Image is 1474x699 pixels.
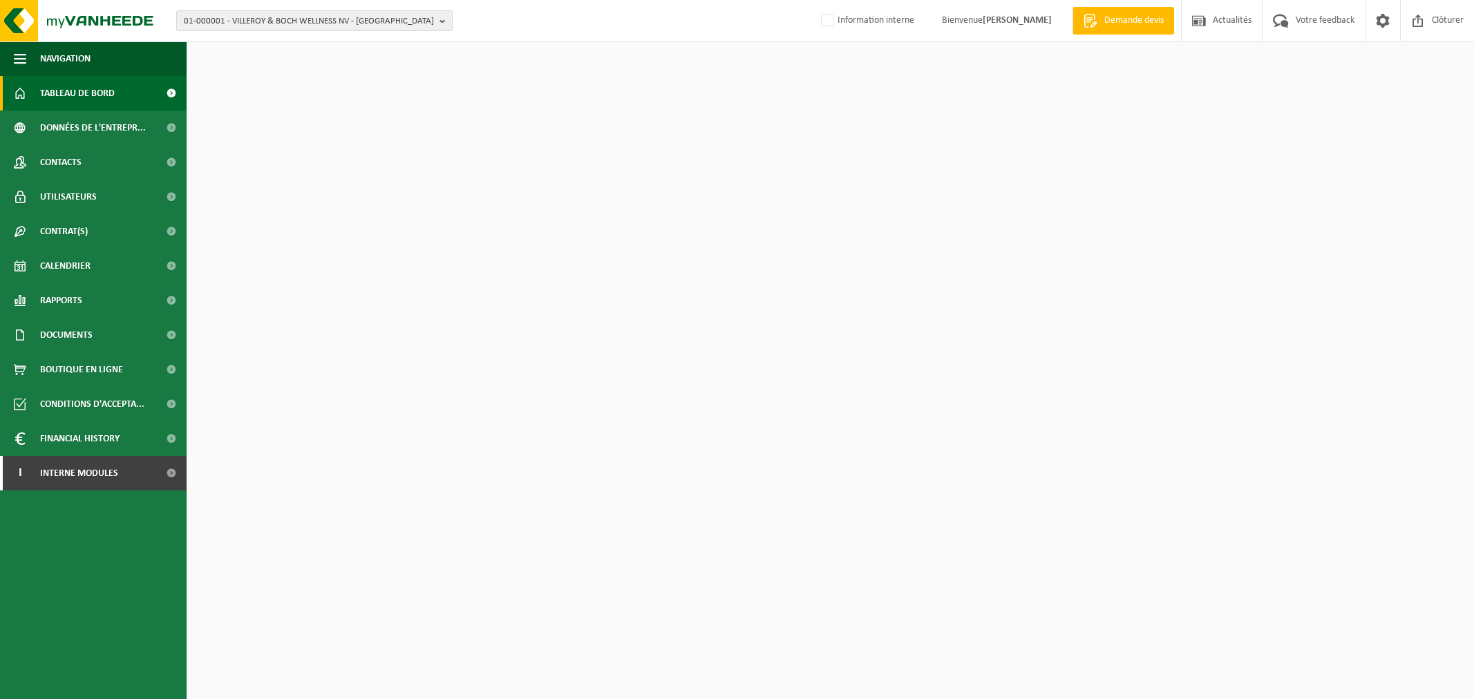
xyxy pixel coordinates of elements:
span: Utilisateurs [40,180,97,214]
span: Contacts [40,145,82,180]
span: Financial History [40,421,120,456]
button: 01-000001 - VILLEROY & BOCH WELLNESS NV - [GEOGRAPHIC_DATA] [176,10,453,31]
span: Conditions d'accepta... [40,387,144,421]
span: I [14,456,26,490]
span: Documents [40,318,93,352]
span: Demande devis [1101,14,1167,28]
label: Information interne [818,10,914,31]
span: Boutique en ligne [40,352,123,387]
span: Contrat(s) [40,214,88,249]
span: Données de l'entrepr... [40,111,146,145]
span: Rapports [40,283,82,318]
span: Calendrier [40,249,91,283]
span: Tableau de bord [40,76,115,111]
span: Navigation [40,41,91,76]
span: 01-000001 - VILLEROY & BOCH WELLNESS NV - [GEOGRAPHIC_DATA] [184,11,434,32]
a: Demande devis [1073,7,1174,35]
strong: [PERSON_NAME] [983,15,1052,26]
span: Interne modules [40,456,118,490]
